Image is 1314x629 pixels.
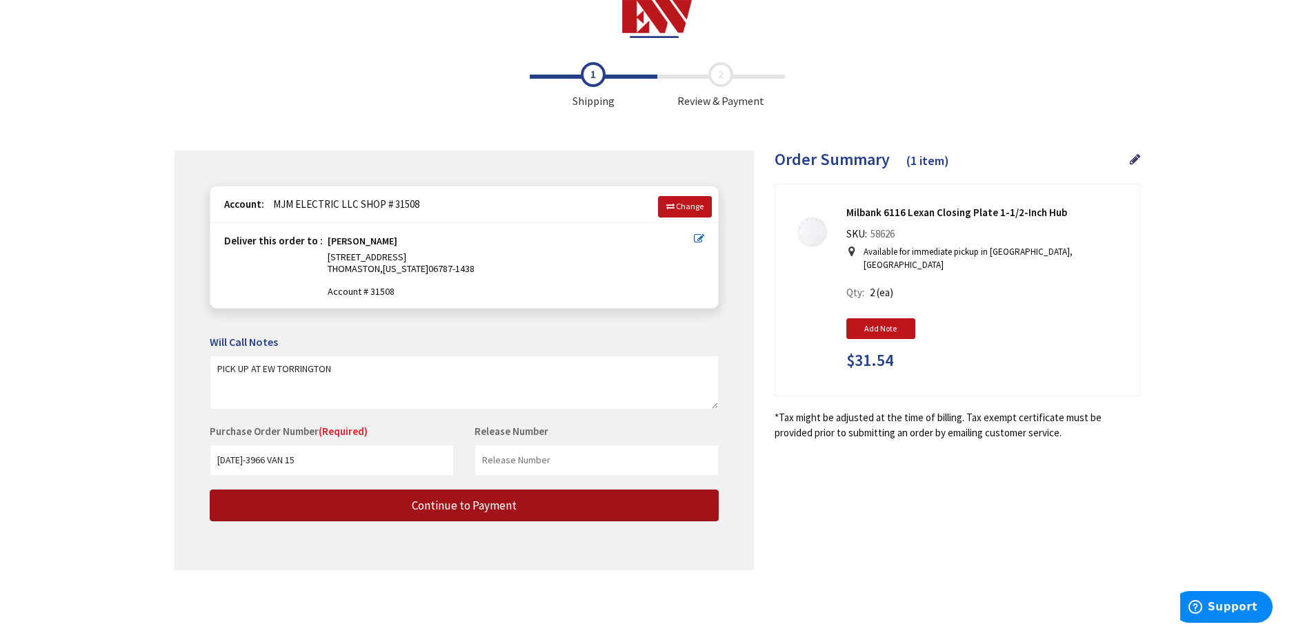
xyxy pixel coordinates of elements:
span: MJM ELECTRIC LLC SHOP # 31508 [266,197,419,211]
strong: Account: [224,197,264,211]
span: [US_STATE] [383,262,428,275]
strong: Deliver this order to : [224,234,323,247]
span: Review & Payment [657,62,785,109]
span: (ea) [877,286,893,299]
span: Will Call Notes [210,335,278,349]
strong: [PERSON_NAME] [328,235,397,251]
span: 06787-1438 [428,262,475,275]
span: Change [676,201,704,211]
span: (1 item) [906,153,949,168]
input: Purchase Order Number [210,445,454,476]
span: Shipping [530,62,657,109]
span: $31.54 [846,351,893,369]
: *Tax might be adjusted at the time of billing. Tax exempt certificate must be provided prior to s... [775,410,1140,440]
iframe: Opens a widget where you can find more information [1180,591,1273,626]
p: Available for immediate pickup in [GEOGRAPHIC_DATA], [GEOGRAPHIC_DATA] [864,246,1122,271]
div: SKU: [846,226,898,246]
span: Qty [846,286,862,299]
input: Release Number [475,445,719,476]
button: Continue to Payment [210,490,719,522]
label: Release Number [475,424,548,438]
a: Change [658,196,712,217]
img: Milbank 6116 Lexan Closing Plate 1-1/2-Inch Hub [791,211,834,253]
span: 2 [870,286,875,299]
strong: Milbank 6116 Lexan Closing Plate 1-1/2-Inch Hub [846,205,1129,220]
span: Account # 31508 [328,286,694,298]
span: [STREET_ADDRESS] [328,251,406,263]
span: (Required) [319,425,368,438]
span: 58626 [867,227,898,240]
label: Purchase Order Number [210,424,368,438]
span: Order Summary [775,148,890,170]
span: THOMASTON, [328,262,383,275]
span: Continue to Payment [412,498,517,513]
